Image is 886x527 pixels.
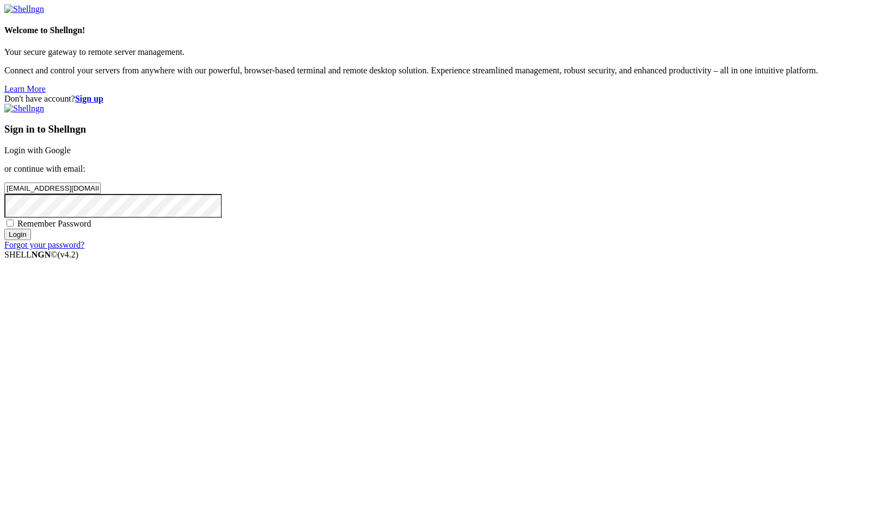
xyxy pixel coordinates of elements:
a: Forgot your password? [4,240,84,249]
h3: Sign in to Shellngn [4,123,882,135]
span: SHELL © [4,250,78,259]
p: or continue with email: [4,164,882,174]
p: Connect and control your servers from anywhere with our powerful, browser-based terminal and remo... [4,66,882,76]
input: Email address [4,183,101,194]
p: Your secure gateway to remote server management. [4,47,882,57]
h4: Welcome to Shellngn! [4,26,882,35]
div: Don't have account? [4,94,882,104]
img: Shellngn [4,4,44,14]
a: Sign up [75,94,103,103]
b: NGN [32,250,51,259]
a: Learn More [4,84,46,93]
a: Login with Google [4,146,71,155]
input: Login [4,229,31,240]
img: Shellngn [4,104,44,114]
span: Remember Password [17,219,91,228]
span: 4.2.0 [58,250,79,259]
input: Remember Password [7,219,14,227]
